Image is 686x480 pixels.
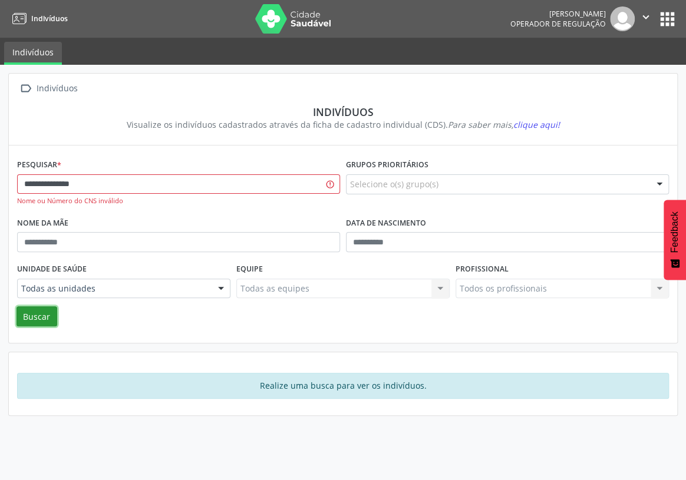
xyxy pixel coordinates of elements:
[657,9,678,29] button: apps
[34,80,80,97] div: Indivíduos
[4,42,62,65] a: Indivíduos
[510,9,606,19] div: [PERSON_NAME]
[346,214,426,233] label: Data de nascimento
[448,119,560,130] i: Para saber mais,
[236,260,263,279] label: Equipe
[346,156,428,174] label: Grupos prioritários
[17,306,57,326] button: Buscar
[17,80,80,97] a:  Indivíduos
[25,105,661,118] div: Indivíduos
[456,260,509,279] label: Profissional
[350,178,438,190] span: Selecione o(s) grupo(s)
[17,373,669,399] div: Realize uma busca para ver os indivíduos.
[17,156,61,174] label: Pesquisar
[31,14,68,24] span: Indivíduos
[513,119,560,130] span: clique aqui!
[17,260,87,279] label: Unidade de saúde
[669,211,680,253] span: Feedback
[639,11,652,24] i: 
[8,9,68,28] a: Indivíduos
[610,6,635,31] img: img
[635,6,657,31] button: 
[17,80,34,97] i: 
[25,118,661,131] div: Visualize os indivíduos cadastrados através da ficha de cadastro individual (CDS).
[17,196,340,206] div: Nome ou Número do CNS inválido
[21,283,206,294] span: Todas as unidades
[510,19,606,29] span: Operador de regulação
[17,214,68,233] label: Nome da mãe
[664,200,686,280] button: Feedback - Mostrar pesquisa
